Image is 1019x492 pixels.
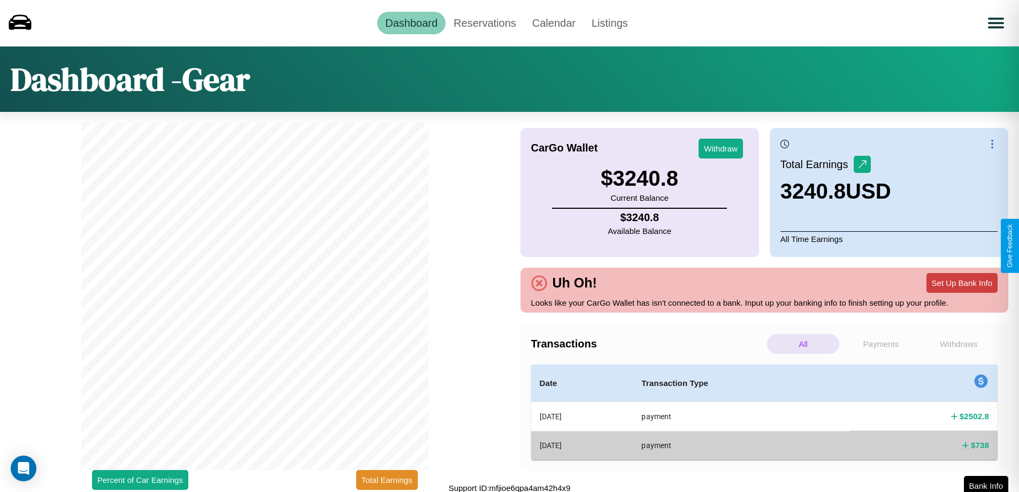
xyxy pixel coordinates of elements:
[11,57,250,101] h1: Dashboard - Gear
[641,377,841,390] h4: Transaction Type
[547,275,602,291] h4: Uh Oh!
[584,12,636,34] a: Listings
[531,142,598,154] h4: CarGo Wallet
[923,334,995,354] p: Withdraws
[960,411,989,422] h4: $ 2502.8
[11,456,36,481] div: Open Intercom Messenger
[531,431,633,459] th: [DATE]
[1006,224,1014,268] div: Give Feedback
[531,365,998,460] table: simple table
[531,338,764,350] h4: Transactions
[377,12,446,34] a: Dashboard
[540,377,625,390] h4: Date
[699,139,743,158] button: Withdraw
[92,470,188,490] button: Percent of Car Earnings
[601,191,678,205] p: Current Balance
[767,334,839,354] p: All
[845,334,917,354] p: Payments
[780,155,854,174] p: Total Earnings
[971,440,989,451] h4: $ 738
[356,470,418,490] button: Total Earnings
[633,402,849,432] th: payment
[531,296,998,310] p: Looks like your CarGo Wallet has isn't connected to a bank. Input up your banking info to finish ...
[446,12,524,34] a: Reservations
[926,273,998,293] button: Set Up Bank Info
[780,179,891,203] h3: 3240.8 USD
[601,166,678,191] h3: $ 3240.8
[608,224,671,238] p: Available Balance
[524,12,584,34] a: Calendar
[981,8,1011,38] button: Open menu
[531,402,633,432] th: [DATE]
[608,211,671,224] h4: $ 3240.8
[780,231,998,246] p: All Time Earnings
[633,431,849,459] th: payment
